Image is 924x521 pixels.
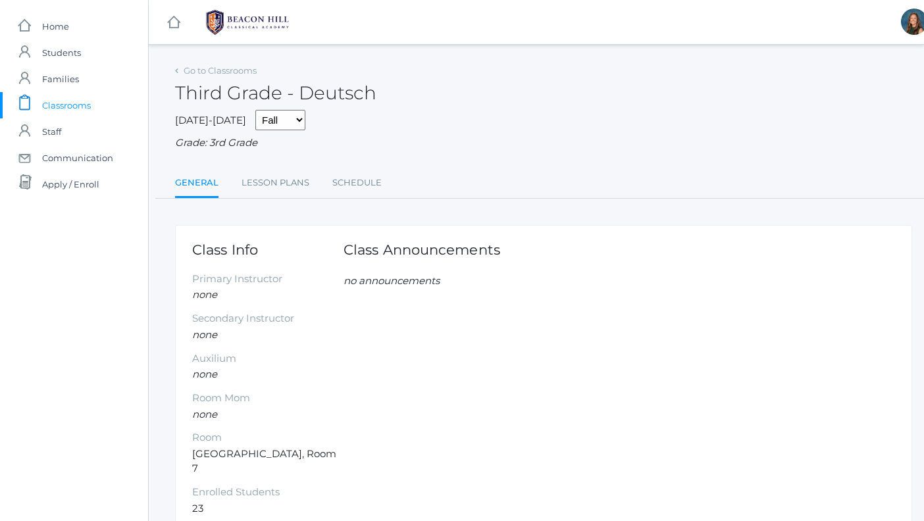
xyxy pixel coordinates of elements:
[192,313,344,324] h5: Secondary Instructor
[184,65,257,76] a: Go to Classrooms
[42,39,81,66] span: Students
[192,432,344,443] h5: Room
[344,274,440,287] em: no announcements
[332,170,382,196] a: Schedule
[175,83,376,103] h2: Third Grade - Deutsch
[192,368,217,380] em: none
[175,136,912,151] div: Grade: 3rd Grade
[192,274,344,285] h5: Primary Instructor
[198,6,297,39] img: BHCALogos-05-308ed15e86a5a0abce9b8dd61676a3503ac9727e845dece92d48e8588c001991.png
[42,118,61,145] span: Staff
[192,487,344,498] h5: Enrolled Students
[42,13,69,39] span: Home
[192,288,217,301] em: none
[42,66,79,92] span: Families
[192,501,344,516] li: 23
[192,328,217,341] em: none
[175,170,218,198] a: General
[42,171,99,197] span: Apply / Enroll
[192,393,344,404] h5: Room Mom
[192,353,344,364] h5: Auxilium
[192,242,344,257] h1: Class Info
[242,170,309,196] a: Lesson Plans
[42,92,91,118] span: Classrooms
[344,242,500,257] h1: Class Announcements
[192,242,344,516] div: [GEOGRAPHIC_DATA], Room 7
[42,145,113,171] span: Communication
[175,114,246,126] span: [DATE]-[DATE]
[192,408,217,420] em: none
